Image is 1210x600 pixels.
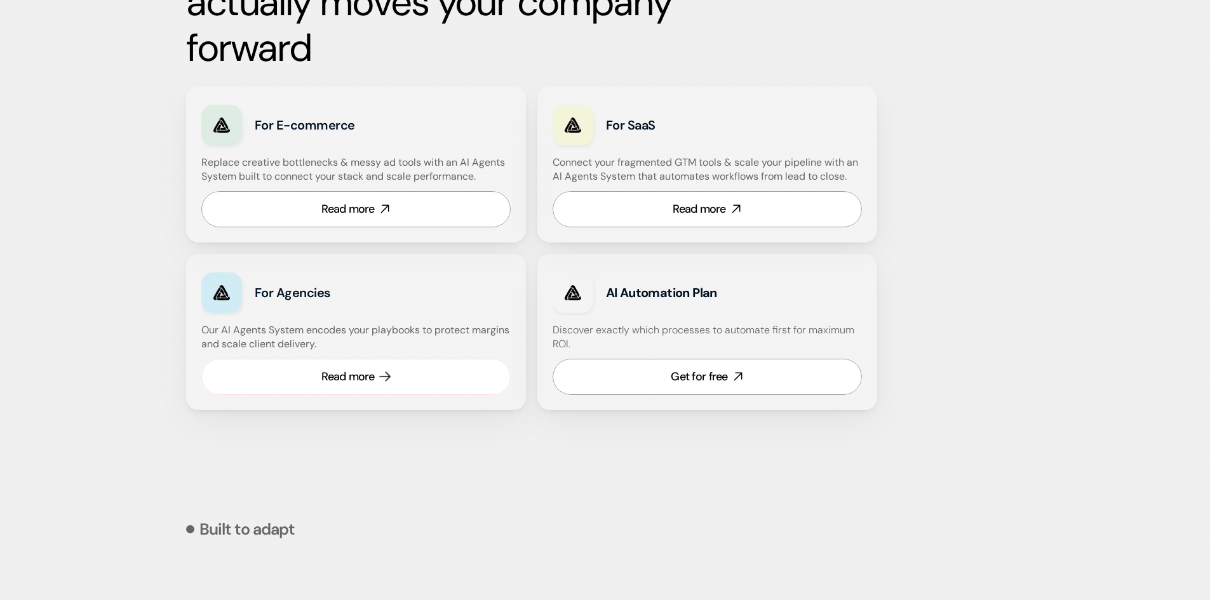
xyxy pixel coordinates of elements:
[606,284,717,301] strong: AI Automation Plan
[201,191,511,227] a: Read more
[553,156,868,184] h4: Connect your fragmented GTM tools & scale your pipeline with an AI Agents System that automates w...
[671,369,727,385] div: Get for free
[321,201,375,217] div: Read more
[201,359,511,395] a: Read more
[201,156,508,184] h4: Replace creative bottlenecks & messy ad tools with an AI Agents System built to connect your stac...
[553,191,862,227] a: Read more
[553,323,862,352] h4: Discover exactly which processes to automate first for maximum ROI.
[199,521,295,537] p: Built to adapt
[673,201,726,217] div: Read more
[255,116,428,134] h3: For E-commerce
[606,116,779,134] h3: For SaaS
[321,369,375,385] div: Read more
[553,359,862,395] a: Get for free
[255,284,428,302] h3: For Agencies
[201,323,511,352] h4: Our AI Agents System encodes your playbooks to protect margins and scale client delivery.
